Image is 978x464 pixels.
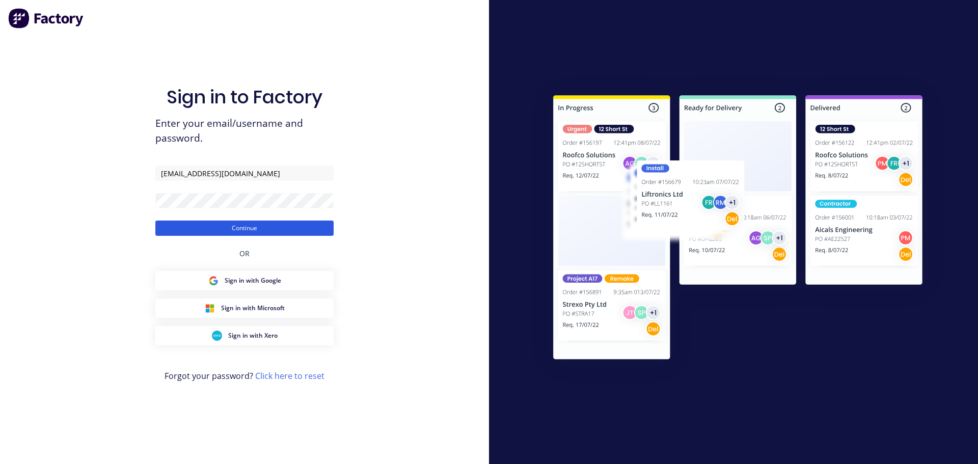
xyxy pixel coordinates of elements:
[239,236,250,271] div: OR
[228,331,278,340] span: Sign in with Xero
[167,86,322,108] h1: Sign in to Factory
[8,8,85,29] img: Factory
[205,303,215,313] img: Microsoft Sign in
[255,370,324,381] a: Click here to reset
[221,304,285,313] span: Sign in with Microsoft
[212,331,222,341] img: Xero Sign in
[155,298,334,318] button: Microsoft Sign inSign in with Microsoft
[155,326,334,345] button: Xero Sign inSign in with Xero
[165,370,324,382] span: Forgot your password?
[155,166,334,181] input: Email/Username
[531,75,945,384] img: Sign in
[155,221,334,236] button: Continue
[225,276,281,285] span: Sign in with Google
[208,276,219,286] img: Google Sign in
[155,116,334,146] span: Enter your email/username and password.
[155,271,334,290] button: Google Sign inSign in with Google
